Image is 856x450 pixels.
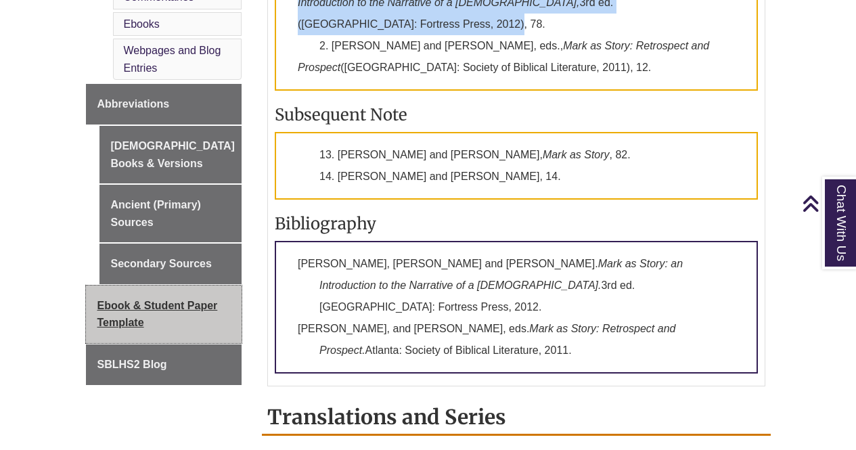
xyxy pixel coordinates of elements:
h2: Translations and Series [262,400,771,436]
span: 14. [PERSON_NAME] and [PERSON_NAME], 14. [319,171,561,182]
h3: Bibliography [275,213,758,234]
a: [DEMOGRAPHIC_DATA] Books & Versions [99,126,242,183]
p: 13. [PERSON_NAME] and [PERSON_NAME], , 82. [275,132,758,200]
span: Abbreviations [97,98,170,110]
em: Mark as Story: Retrospect and Prospect [298,40,709,73]
a: Abbreviations [86,84,242,125]
span: SBLHS2 Blog [97,359,167,370]
a: SBLHS2 Blog [86,344,242,385]
em: Mark as Story: Retrospect and Prospect. [319,323,675,356]
em: Mark as Story [543,149,610,160]
p: [PERSON_NAME], [PERSON_NAME] and [PERSON_NAME]. 3rd ed. [GEOGRAPHIC_DATA]: Fortress Press, 2012. [275,241,758,374]
a: Ebooks [124,18,160,30]
a: Webpages and Blog Entries [124,45,221,74]
h3: Subsequent Note [275,104,758,125]
a: Secondary Sources [99,244,242,284]
a: Ebook & Student Paper Template [86,286,242,343]
em: Mark as Story: an Introduction to the Narrative of a [DEMOGRAPHIC_DATA]. [319,258,683,291]
a: Back to Top [802,194,853,212]
a: Ancient (Primary) Sources [99,185,242,242]
span: Ebook & Student Paper Template [97,300,218,329]
span: 2. [PERSON_NAME] and [PERSON_NAME], eds., ([GEOGRAPHIC_DATA]: Society of Biblical Literature, 201... [298,40,709,73]
span: [PERSON_NAME], and [PERSON_NAME], eds. Atlanta: Society of Biblical Literature, 2011. [298,323,675,356]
